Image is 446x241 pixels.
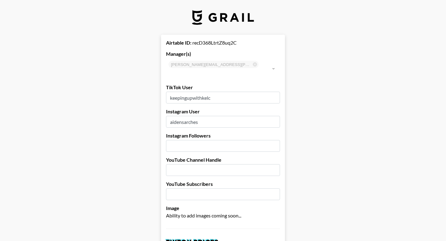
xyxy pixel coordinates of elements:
[166,40,280,46] div: recD368LtrtZ8uq2C
[166,205,280,211] label: Image
[166,108,280,115] label: Instagram User
[166,133,280,139] label: Instagram Followers
[192,10,254,25] img: Grail Talent Logo
[166,40,191,46] strong: Airtable ID:
[166,181,280,187] label: YouTube Subscribers
[166,157,280,163] label: YouTube Channel Handle
[166,213,241,218] span: Ability to add images coming soon...
[166,84,280,90] label: TikTok User
[166,51,280,57] label: Manager(s)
